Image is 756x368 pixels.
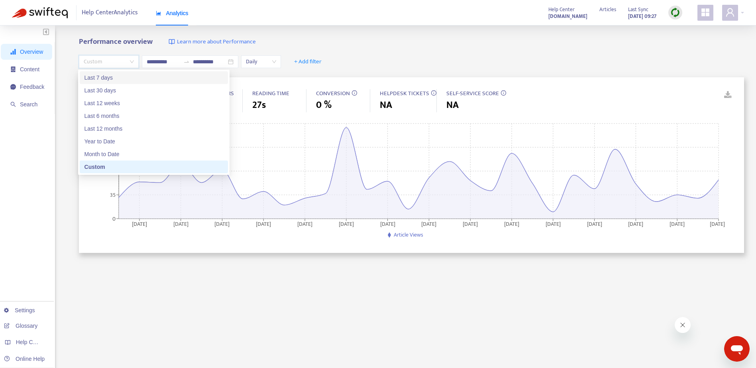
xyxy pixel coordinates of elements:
[246,56,276,68] span: Daily
[20,66,39,72] span: Content
[725,8,735,17] span: user
[446,88,499,98] span: SELF-SERVICE SCORE
[84,86,223,95] div: Last 30 days
[4,307,35,313] a: Settings
[10,67,16,72] span: container
[724,336,750,362] iframe: Bouton de lancement de la fenêtre de messagerie
[380,219,395,228] tspan: [DATE]
[84,162,223,171] div: Custom
[84,73,223,82] div: Last 7 days
[156,10,189,16] span: Analytics
[84,56,134,68] span: Custom
[316,88,350,98] span: CONVERSION
[298,219,313,228] tspan: [DATE]
[169,37,256,47] a: Learn more about Performance
[80,135,228,148] div: Year to Date
[422,219,437,228] tspan: [DATE]
[20,84,44,90] span: Feedback
[288,55,328,68] button: + Add filter
[169,39,175,45] img: image-link
[380,98,392,112] span: NA
[4,323,37,329] a: Glossary
[80,148,228,161] div: Month to Date
[548,12,587,21] a: [DOMAIN_NAME]
[628,12,656,21] strong: [DATE] 09:27
[546,219,561,228] tspan: [DATE]
[84,137,223,146] div: Year to Date
[256,219,271,228] tspan: [DATE]
[628,5,648,14] span: Last Sync
[84,150,223,159] div: Month to Date
[16,339,49,345] span: Help Centers
[5,6,57,12] span: Hi. Need any help?
[80,161,228,173] div: Custom
[670,8,680,18] img: sync.dc5367851b00ba804db3.png
[82,5,138,20] span: Help Center Analytics
[173,219,189,228] tspan: [DATE]
[80,122,228,135] div: Last 12 months
[110,166,116,176] tspan: 70
[710,219,725,228] tspan: [DATE]
[675,317,691,333] iframe: Fermer le message
[339,219,354,228] tspan: [DATE]
[84,99,223,108] div: Last 12 weeks
[10,49,16,55] span: signal
[12,7,68,18] img: Swifteq
[84,112,223,120] div: Last 6 months
[10,84,16,90] span: message
[177,37,256,47] span: Learn more about Performance
[20,101,37,108] span: Search
[548,5,575,14] span: Help Center
[294,57,322,67] span: + Add filter
[670,219,685,228] tspan: [DATE]
[183,59,190,65] span: swap-right
[80,97,228,110] div: Last 12 weeks
[394,230,423,239] span: Article Views
[10,102,16,107] span: search
[110,190,116,200] tspan: 35
[215,219,230,228] tspan: [DATE]
[505,219,520,228] tspan: [DATE]
[156,10,161,16] span: area-chart
[316,98,332,112] span: 0 %
[252,88,289,98] span: READING TIME
[252,98,266,112] span: 27s
[80,71,228,84] div: Last 7 days
[446,98,459,112] span: NA
[20,49,43,55] span: Overview
[599,5,616,14] span: Articles
[380,88,429,98] span: HELPDESK TICKETS
[80,110,228,122] div: Last 6 months
[4,356,45,362] a: Online Help
[701,8,710,17] span: appstore
[132,219,147,228] tspan: [DATE]
[183,59,190,65] span: to
[587,219,602,228] tspan: [DATE]
[80,84,228,97] div: Last 30 days
[463,219,478,228] tspan: [DATE]
[84,124,223,133] div: Last 12 months
[112,214,116,223] tspan: 0
[628,219,644,228] tspan: [DATE]
[79,35,153,48] b: Performance overview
